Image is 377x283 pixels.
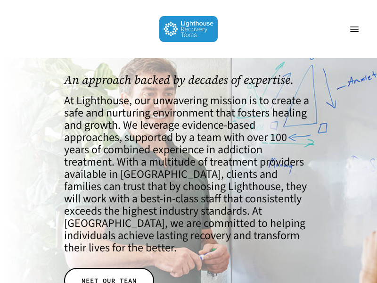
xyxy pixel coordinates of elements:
a: Navigation Menu [345,25,364,34]
h4: At Lighthouse, our unwavering mission is to create a safe and nurturing environment that fosters ... [64,95,313,254]
h1: An approach backed by decades of expertise. [64,73,313,87]
img: Lighthouse Recovery Texas [159,16,218,42]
